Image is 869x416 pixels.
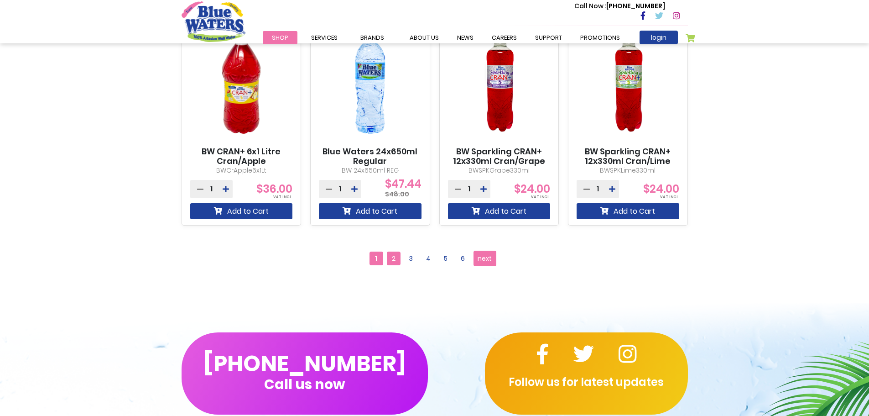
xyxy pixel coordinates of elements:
[448,166,551,175] p: BWSPKGrape330ml
[483,31,526,44] a: careers
[456,252,470,265] a: 6
[640,31,678,44] a: login
[574,1,606,11] span: Call Now :
[264,382,345,387] span: Call us now
[448,31,483,44] a: News
[319,166,421,175] p: BW 24x650ml REG
[401,31,448,44] a: about us
[448,18,551,147] img: BW Sparkling CRAN+ 12x330ml Cran/Grape
[182,1,245,42] a: store logo
[256,181,292,196] span: $36.00
[485,374,688,390] p: Follow us for latest updates
[404,252,418,265] a: 3
[577,147,679,166] a: BW Sparkling CRAN+ 12x330ml Cran/Lime
[526,31,571,44] a: support
[448,147,551,166] a: BW Sparkling CRAN+ 12x330ml Cran/Grape
[439,252,453,265] a: 5
[643,181,679,196] span: $24.00
[448,203,551,219] button: Add to Cart
[182,332,428,415] button: [PHONE_NUMBER]Call us now
[190,166,293,175] p: BWCrApple6x1Lt
[319,18,421,147] img: Blue Waters 24x650ml Regular
[385,190,409,199] span: $48.00
[514,181,550,196] span: $24.00
[421,252,435,265] a: 4
[577,166,679,175] p: BWSPKLime330ml
[387,252,401,265] a: 2
[474,251,496,266] a: next
[385,184,421,193] span: $47.44
[369,252,383,265] span: 1
[571,31,629,44] a: Promotions
[577,203,679,219] button: Add to Cart
[311,33,338,42] span: Services
[574,1,665,11] p: [PHONE_NUMBER]
[360,33,384,42] span: Brands
[190,18,293,147] img: BW CRAN+ 6x1 Litre Cran/Apple
[190,203,293,219] button: Add to Cart
[577,18,679,147] img: BW Sparkling CRAN+ 12x330ml Cran/Lime
[319,147,421,166] a: Blue Waters 24x650ml Regular
[272,33,288,42] span: Shop
[478,252,492,265] span: next
[190,147,293,166] a: BW CRAN+ 6x1 Litre Cran/Apple
[319,203,421,219] button: Add to Cart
